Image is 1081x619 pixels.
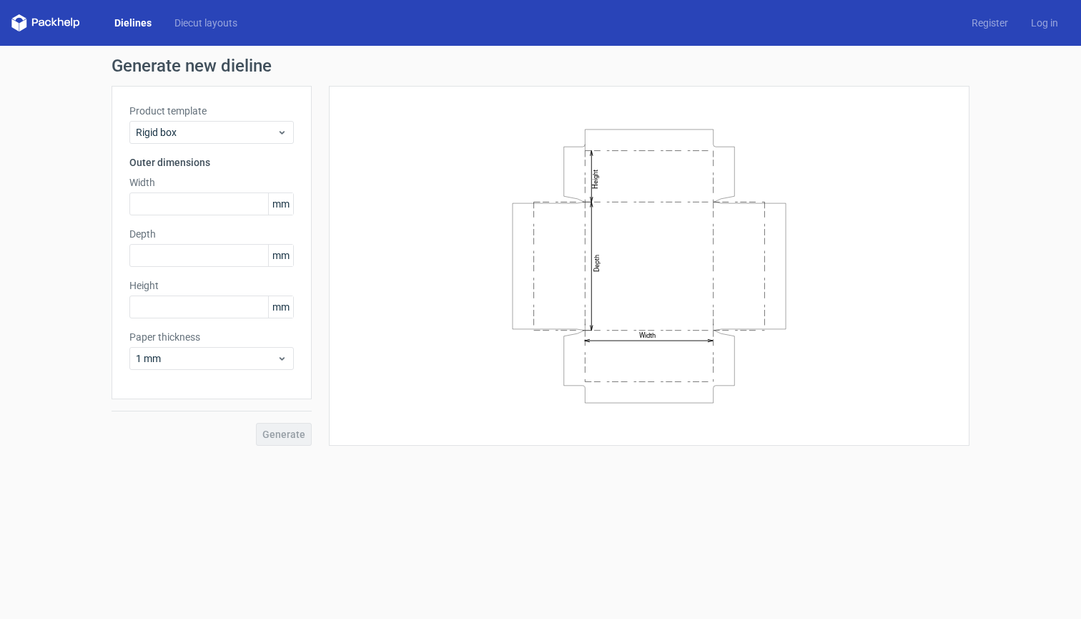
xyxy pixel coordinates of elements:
[593,254,601,271] text: Depth
[1020,16,1070,30] a: Log in
[103,16,163,30] a: Dielines
[112,57,969,74] h1: Generate new dieline
[129,175,294,190] label: Width
[591,169,599,188] text: Height
[639,331,656,339] text: Width
[129,278,294,293] label: Height
[960,16,1020,30] a: Register
[163,16,249,30] a: Diecut layouts
[136,125,277,140] span: Rigid box
[268,296,293,318] span: mm
[129,155,294,170] h3: Outer dimensions
[129,104,294,118] label: Product template
[268,245,293,266] span: mm
[129,227,294,241] label: Depth
[129,330,294,344] label: Paper thickness
[268,193,293,215] span: mm
[136,351,277,366] span: 1 mm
